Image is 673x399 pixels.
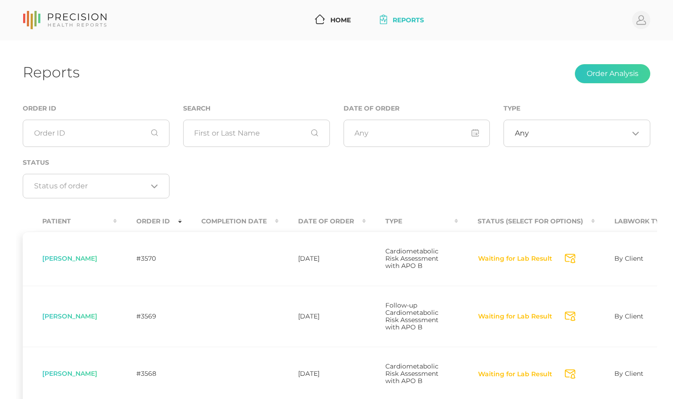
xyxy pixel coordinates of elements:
label: Date of Order [344,105,399,112]
input: Search for option [529,129,628,138]
div: Search for option [504,120,650,147]
span: [PERSON_NAME] [42,312,97,320]
th: Type : activate to sort column ascending [366,211,458,232]
input: First or Last Name [183,120,330,147]
input: Order ID [23,120,169,147]
th: Date Of Order : activate to sort column ascending [279,211,366,232]
td: [DATE] [279,286,366,347]
span: Follow-up Cardiometabolic Risk Assessment with APO B [385,301,439,331]
span: By Client [614,254,643,263]
span: [PERSON_NAME] [42,254,97,263]
th: Completion Date : activate to sort column ascending [182,211,279,232]
span: Any [515,129,529,138]
span: By Client [614,369,643,378]
th: Patient : activate to sort column ascending [23,211,117,232]
a: Home [311,12,354,29]
button: Waiting for Lab Result [478,312,553,321]
th: Status (Select for Options) : activate to sort column ascending [458,211,595,232]
td: [DATE] [279,232,366,286]
label: Type [504,105,520,112]
svg: Send Notification [565,254,575,263]
label: Search [183,105,210,112]
input: Search for option [34,182,148,191]
span: Cardiometabolic Risk Assessment with APO B [385,362,439,385]
button: Waiting for Lab Result [478,254,553,263]
svg: Send Notification [565,369,575,379]
svg: Send Notification [565,312,575,321]
button: Waiting for Lab Result [478,370,553,379]
a: Reports [376,12,428,29]
span: By Client [614,312,643,320]
td: #3569 [117,286,182,347]
td: #3570 [117,232,182,286]
th: Order ID : activate to sort column ascending [117,211,182,232]
label: Status [23,159,49,167]
input: Any [344,120,490,147]
span: Cardiometabolic Risk Assessment with APO B [385,247,439,270]
h1: Reports [23,63,80,81]
label: Order ID [23,105,56,112]
div: Search for option [23,174,169,198]
span: [PERSON_NAME] [42,369,97,378]
button: Order Analysis [575,64,650,83]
